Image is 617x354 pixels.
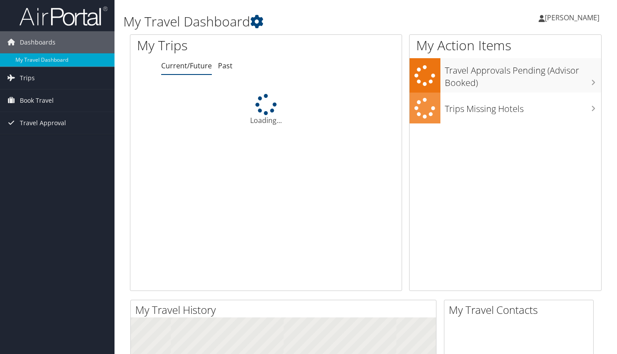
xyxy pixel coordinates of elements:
span: [PERSON_NAME] [545,13,599,22]
h2: My Travel Contacts [449,302,593,317]
div: Loading... [130,94,402,126]
span: Dashboards [20,31,55,53]
h1: My Travel Dashboard [123,12,447,31]
a: Trips Missing Hotels [410,93,602,124]
a: Past [218,61,233,71]
h2: My Travel History [135,302,436,317]
a: Current/Future [161,61,212,71]
h3: Travel Approvals Pending (Advisor Booked) [445,60,602,89]
a: Travel Approvals Pending (Advisor Booked) [410,58,602,92]
h1: My Trips [137,36,282,55]
h3: Trips Missing Hotels [445,98,602,115]
span: Book Travel [20,89,54,112]
span: Trips [20,67,35,89]
img: airportal-logo.png [19,6,107,26]
h1: My Action Items [410,36,602,55]
a: [PERSON_NAME] [539,4,608,31]
span: Travel Approval [20,112,66,134]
